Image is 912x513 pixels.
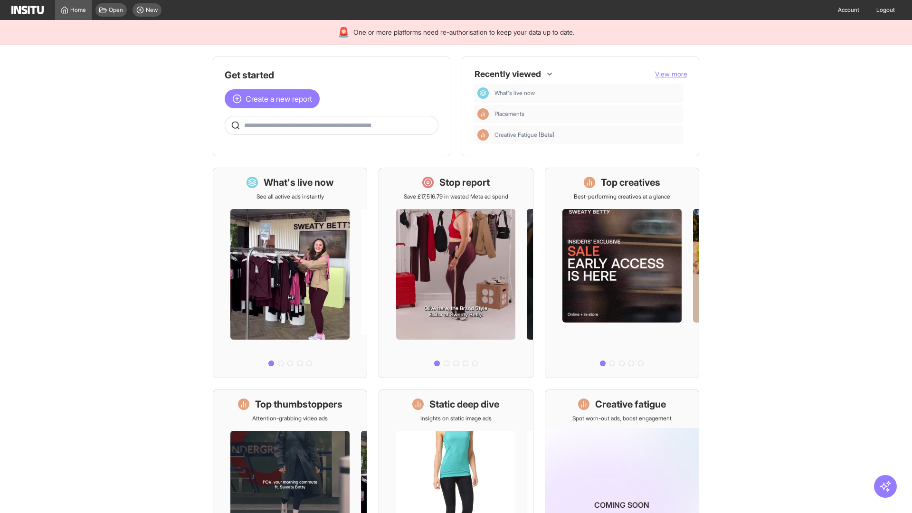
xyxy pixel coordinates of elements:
span: What's live now [494,89,535,97]
p: Insights on static image ads [420,415,492,422]
h1: What's live now [264,176,334,189]
h1: Top creatives [601,176,660,189]
p: Save £17,516.79 in wasted Meta ad spend [404,193,508,200]
div: 🚨 [338,26,350,39]
span: View more [655,70,687,78]
p: Attention-grabbing video ads [252,415,328,422]
span: What's live now [494,89,680,97]
h1: Top thumbstoppers [255,398,342,411]
a: What's live nowSee all active ads instantly [213,168,367,378]
div: Insights [477,108,489,120]
h1: Stop report [439,176,490,189]
button: View more [655,69,687,79]
span: Home [70,6,86,14]
h1: Get started [225,68,438,82]
h1: Static deep dive [429,398,499,411]
span: New [146,6,158,14]
p: See all active ads instantly [256,193,324,200]
span: One or more platforms need re-authorisation to keep your data up to date. [353,28,574,37]
span: Create a new report [246,93,312,104]
img: Logo [11,6,44,14]
span: Placements [494,110,680,118]
span: Creative Fatigue [Beta] [494,131,680,139]
a: Stop reportSave £17,516.79 in wasted Meta ad spend [379,168,533,378]
p: Best-performing creatives at a glance [574,193,670,200]
span: Placements [494,110,524,118]
a: Top creativesBest-performing creatives at a glance [545,168,699,378]
div: Insights [477,129,489,141]
div: Dashboard [477,87,489,99]
button: Create a new report [225,89,320,108]
span: Open [109,6,123,14]
span: Creative Fatigue [Beta] [494,131,554,139]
